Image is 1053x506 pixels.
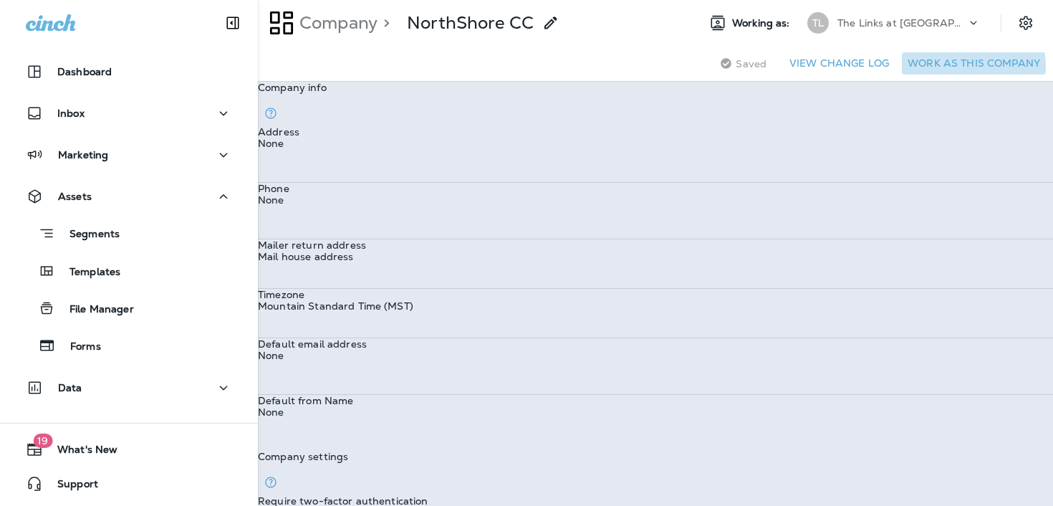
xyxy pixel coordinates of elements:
button: Dashboard [14,57,244,86]
button: Marketing [14,140,244,169]
div: TL [807,12,829,34]
p: Company info [258,82,1053,93]
p: Default from Name [258,395,1053,406]
p: None [258,350,284,361]
p: Data [58,382,82,393]
p: Dashboard [57,66,112,77]
p: Assets [58,191,92,202]
button: Settings [1013,10,1039,36]
button: Inbox [14,99,244,128]
p: Address [258,126,1053,138]
p: Timezone [258,289,1053,300]
p: Default email address [258,338,1053,350]
p: Templates [55,266,120,280]
p: Mountain Standard Time (MST) [258,300,413,312]
p: Mail house address [258,251,354,262]
p: None [258,194,284,206]
p: NorthShore CC [407,12,534,34]
p: None [258,406,284,418]
button: Templates [14,256,244,286]
span: What's New [43,444,117,461]
p: None [258,138,284,149]
button: Work as this company [902,52,1046,75]
p: Segments [55,228,120,242]
p: Company settings [258,451,1053,462]
button: File Manager [14,293,244,323]
button: 19What's New [14,435,244,464]
span: Saved [736,58,766,70]
button: Assets [14,182,244,211]
p: Forms [56,340,101,354]
p: > [378,12,390,34]
button: Segments [14,218,244,249]
button: Forms [14,330,244,361]
button: Data [14,373,244,402]
button: Support [14,469,244,498]
span: Support [43,478,98,495]
p: Phone [258,183,1053,194]
span: Working as: [732,17,793,29]
button: View Change Log [784,52,895,75]
button: Collapse Sidebar [213,9,253,37]
p: Inbox [57,108,85,119]
p: Marketing [58,149,108,161]
p: Company [294,12,378,34]
span: 19 [33,434,52,448]
p: Mailer return address [258,239,366,251]
p: File Manager [55,303,134,317]
p: The Links at [GEOGRAPHIC_DATA] [837,17,966,29]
